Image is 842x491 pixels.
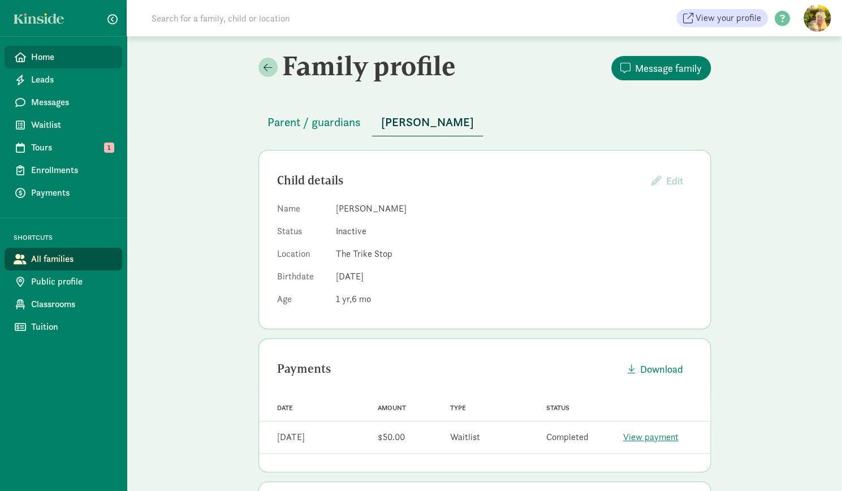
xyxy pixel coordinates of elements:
[635,61,702,76] span: Message family
[381,113,474,131] span: [PERSON_NAME]
[5,248,122,270] a: All families
[31,252,113,266] span: All families
[277,360,619,378] div: Payments
[5,293,122,316] a: Classrooms
[31,163,113,177] span: Enrollments
[5,316,122,338] a: Tuition
[258,50,482,81] h2: Family profile
[277,247,327,265] dt: Location
[450,404,466,412] span: Type
[336,202,692,216] dd: [PERSON_NAME]
[378,404,406,412] span: Amount
[277,202,327,220] dt: Name
[31,186,113,200] span: Payments
[378,430,405,444] div: $50.00
[5,114,122,136] a: Waitlist
[546,430,589,444] div: Completed
[31,298,113,311] span: Classrooms
[258,109,370,136] button: Parent / guardians
[372,109,483,136] button: [PERSON_NAME]
[785,437,842,491] iframe: Chat Widget
[696,11,761,25] span: View your profile
[258,116,370,129] a: Parent / guardians
[277,404,293,412] span: Date
[676,9,768,27] a: View your profile
[31,141,113,154] span: Tours
[277,270,327,288] dt: Birthdate
[277,171,642,189] div: Child details
[336,247,692,261] dd: The Trike Stop
[5,91,122,114] a: Messages
[336,270,364,282] span: [DATE]
[31,96,113,109] span: Messages
[31,275,113,288] span: Public profile
[611,56,711,80] button: Message family
[5,68,122,91] a: Leads
[31,118,113,132] span: Waitlist
[336,293,352,305] span: 1
[450,430,480,444] div: Waitlist
[372,116,483,129] a: [PERSON_NAME]
[5,136,122,159] a: Tours 1
[277,225,327,243] dt: Status
[31,320,113,334] span: Tuition
[104,143,114,153] span: 1
[267,113,361,131] span: Parent / guardians
[336,225,692,238] dd: Inactive
[619,357,692,381] button: Download
[31,73,113,87] span: Leads
[5,182,122,204] a: Payments
[623,431,679,443] a: View payment
[277,292,327,311] dt: Age
[277,430,305,444] div: [DATE]
[5,159,122,182] a: Enrollments
[31,50,113,64] span: Home
[352,293,371,305] span: 6
[5,270,122,293] a: Public profile
[145,7,462,29] input: Search for a family, child or location
[546,404,569,412] span: Status
[640,361,683,377] span: Download
[5,46,122,68] a: Home
[666,174,683,187] span: Edit
[642,169,692,193] button: Edit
